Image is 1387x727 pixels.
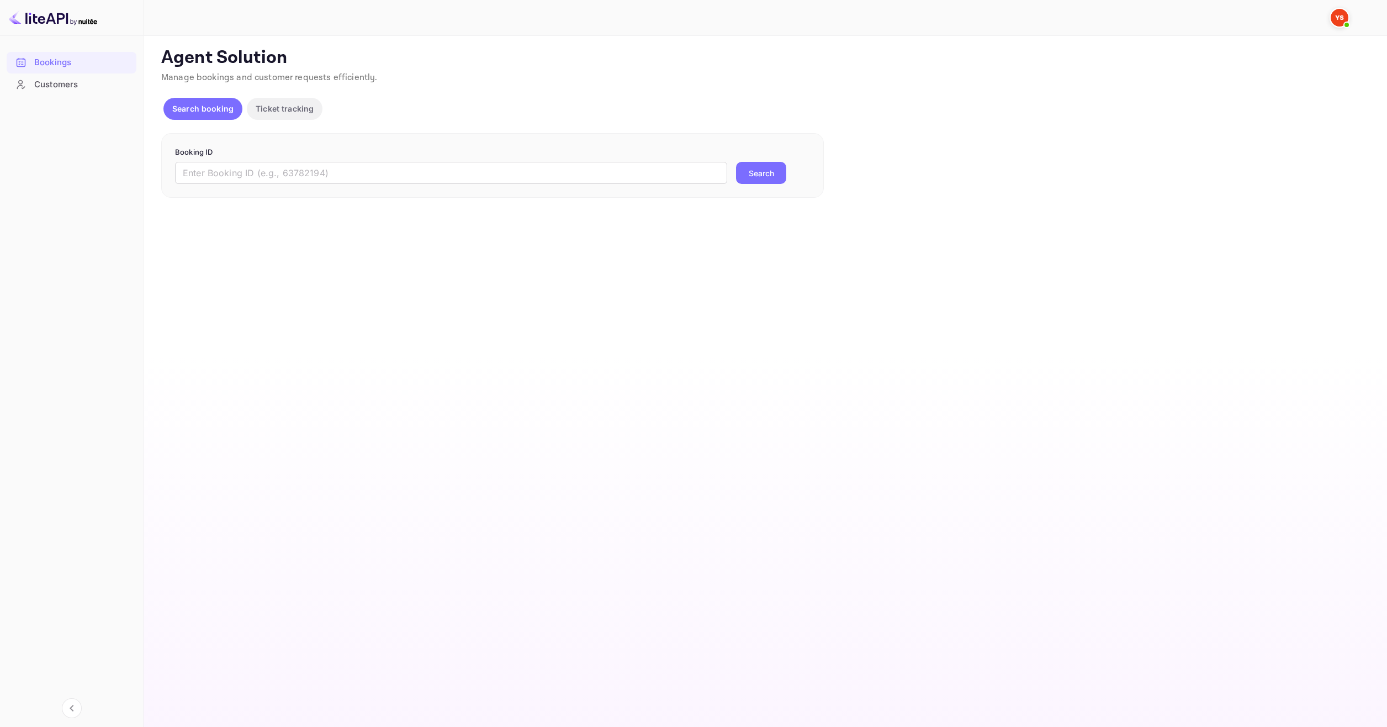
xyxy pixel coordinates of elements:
[7,52,136,72] a: Bookings
[175,162,727,184] input: Enter Booking ID (e.g., 63782194)
[34,78,131,91] div: Customers
[34,56,131,69] div: Bookings
[9,9,97,27] img: LiteAPI logo
[62,698,82,718] button: Collapse navigation
[1331,9,1348,27] img: Yandex Support
[7,74,136,94] a: Customers
[172,103,234,114] p: Search booking
[161,72,378,83] span: Manage bookings and customer requests efficiently.
[7,74,136,96] div: Customers
[175,147,810,158] p: Booking ID
[256,103,314,114] p: Ticket tracking
[736,162,786,184] button: Search
[7,52,136,73] div: Bookings
[161,47,1367,69] p: Agent Solution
